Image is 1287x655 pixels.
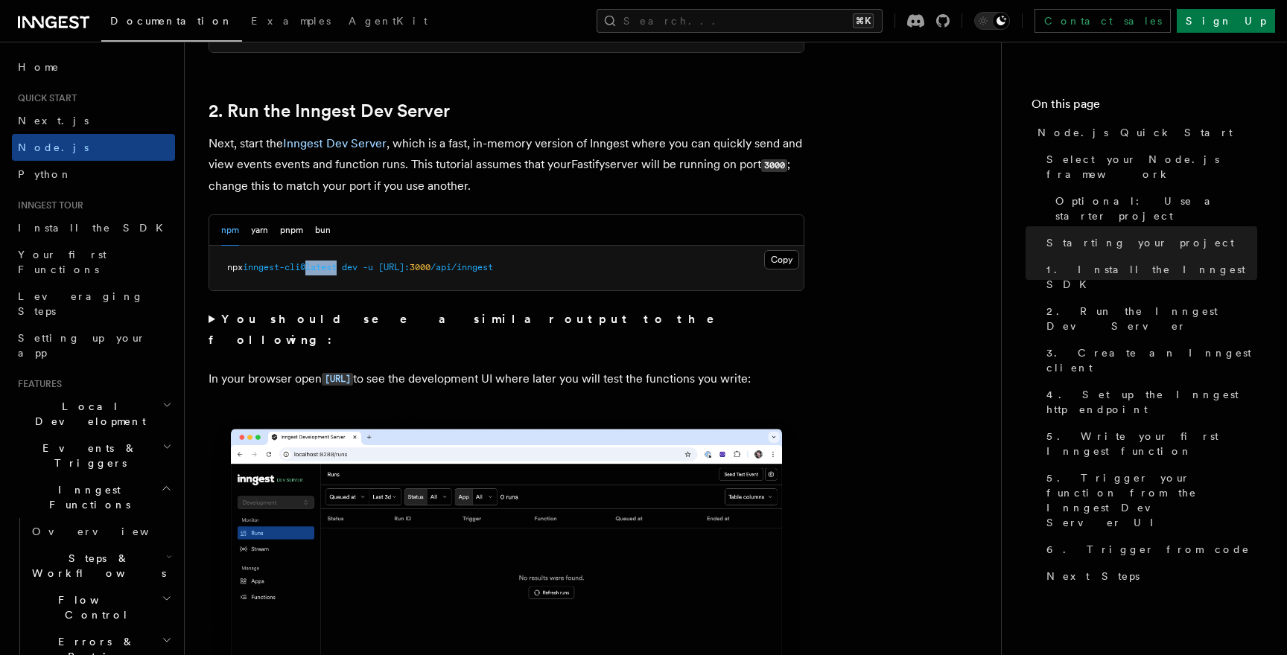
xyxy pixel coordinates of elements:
span: 5. Write your first Inngest function [1046,429,1257,458]
a: 4. Set up the Inngest http endpoint [1040,381,1257,423]
summary: You should see a similar output to the following: [209,309,804,351]
span: Steps & Workflows [26,551,166,581]
a: Leveraging Steps [12,283,175,325]
span: Python [18,168,72,180]
span: 3. Create an Inngest client [1046,345,1257,375]
span: Events & Triggers [12,441,162,470]
a: Setting up your app [12,325,175,366]
a: 5. Trigger your function from the Inngest Dev Server UI [1040,464,1257,536]
a: 2. Run the Inngest Dev Server [1040,298,1257,339]
span: Inngest tour [12,199,83,211]
button: Copy [764,250,799,269]
a: Home [12,54,175,80]
button: pnpm [280,215,303,246]
a: Optional: Use a starter project [1049,188,1257,229]
a: Sign Up [1177,9,1275,33]
a: 2. Run the Inngest Dev Server [209,100,450,121]
span: Quick start [12,92,77,104]
a: 3. Create an Inngest client [1040,339,1257,381]
span: Optional: Use a starter project [1055,194,1257,223]
span: inngest-cli@latest [243,262,337,272]
a: Contact sales [1035,9,1171,33]
a: Select your Node.js framework [1040,146,1257,188]
a: Overview [26,518,175,545]
span: Inngest Functions [12,482,161,512]
span: Install the SDK [18,222,172,234]
a: [URL] [322,371,353,386]
a: Inngest Dev Server [283,136,387,150]
a: Python [12,161,175,188]
span: Home [18,60,60,74]
strong: You should see a similar output to the following: [209,312,735,347]
button: Flow Control [26,587,175,628]
span: Local Development [12,399,162,429]
button: Steps & Workflows [26,545,175,587]
a: Starting your project [1040,229,1257,256]
span: Flow Control [26,592,162,622]
span: AgentKit [349,15,428,27]
a: Install the SDK [12,214,175,241]
button: Search...⌘K [597,9,883,33]
span: /api/inngest [430,262,493,272]
p: In your browser open to see the development UI where later you will test the functions you write: [209,368,804,390]
a: Your first Functions [12,241,175,283]
button: yarn [251,215,268,246]
span: 4. Set up the Inngest http endpoint [1046,387,1257,417]
span: Documentation [110,15,233,27]
button: bun [315,215,331,246]
button: Events & Triggers [12,435,175,476]
span: Features [12,378,62,390]
span: Node.js [18,141,89,153]
span: Node.js Quick Start [1037,125,1233,140]
a: 5. Write your first Inngest function [1040,423,1257,464]
code: 3000 [761,159,787,172]
span: dev [342,262,357,272]
code: [URL] [322,373,353,386]
a: 6. Trigger from code [1040,536,1257,563]
a: Node.js [12,134,175,161]
a: 1. Install the Inngest SDK [1040,256,1257,298]
a: Documentation [101,4,242,42]
span: Next Steps [1046,569,1140,584]
a: Next Steps [1040,563,1257,589]
span: 6. Trigger from code [1046,542,1250,557]
span: Your first Functions [18,249,107,275]
h4: On this page [1032,95,1257,119]
a: Examples [242,4,340,40]
span: Next.js [18,115,89,127]
a: Next.js [12,107,175,134]
span: 5. Trigger your function from the Inngest Dev Server UI [1046,470,1257,530]
button: npm [221,215,239,246]
span: -u [363,262,373,272]
button: Inngest Functions [12,476,175,518]
span: Leveraging Steps [18,290,144,317]
button: Toggle dark mode [974,12,1010,30]
a: AgentKit [340,4,436,40]
span: Overview [32,525,185,537]
p: Next, start the , which is a fast, in-memory version of Inngest where you can quickly send and vi... [209,133,804,196]
span: 2. Run the Inngest Dev Server [1046,304,1257,333]
a: Node.js Quick Start [1032,119,1257,146]
span: [URL]: [378,262,410,272]
button: Local Development [12,393,175,435]
kbd: ⌘K [853,13,874,28]
span: 1. Install the Inngest SDK [1046,262,1257,292]
span: Starting your project [1046,235,1234,250]
span: Examples [251,15,331,27]
span: Setting up your app [18,332,146,359]
span: npx [227,262,243,272]
span: 3000 [410,262,430,272]
span: Select your Node.js framework [1046,152,1257,182]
